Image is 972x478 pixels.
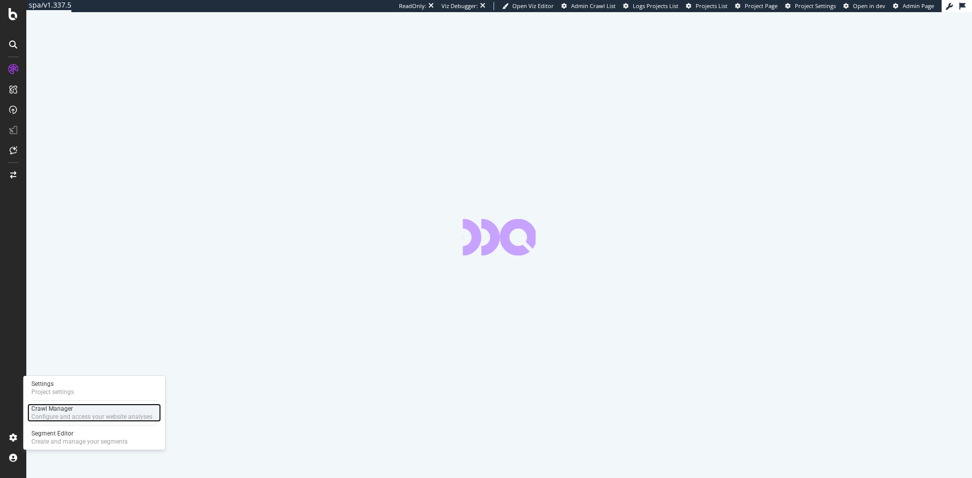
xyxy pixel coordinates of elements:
[795,2,836,10] span: Project Settings
[27,379,161,397] a: SettingsProject settings
[399,2,426,10] div: ReadOnly:
[31,388,74,396] div: Project settings
[843,2,885,10] a: Open in dev
[853,2,885,10] span: Open in dev
[571,2,616,10] span: Admin Crawl List
[31,405,152,413] div: Crawl Manager
[27,404,161,422] a: Crawl ManagerConfigure and access your website analyses
[903,2,934,10] span: Admin Page
[502,2,554,10] a: Open Viz Editor
[31,380,74,388] div: Settings
[623,2,678,10] a: Logs Projects List
[696,2,727,10] span: Projects List
[512,2,554,10] span: Open Viz Editor
[633,2,678,10] span: Logs Projects List
[463,219,536,255] div: animation
[686,2,727,10] a: Projects List
[561,2,616,10] a: Admin Crawl List
[31,429,128,438] div: Segment Editor
[745,2,778,10] span: Project Page
[27,428,161,447] a: Segment EditorCreate and manage your segments
[893,2,934,10] a: Admin Page
[785,2,836,10] a: Project Settings
[735,2,778,10] a: Project Page
[31,438,128,446] div: Create and manage your segments
[441,2,478,10] div: Viz Debugger:
[31,413,152,421] div: Configure and access your website analyses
